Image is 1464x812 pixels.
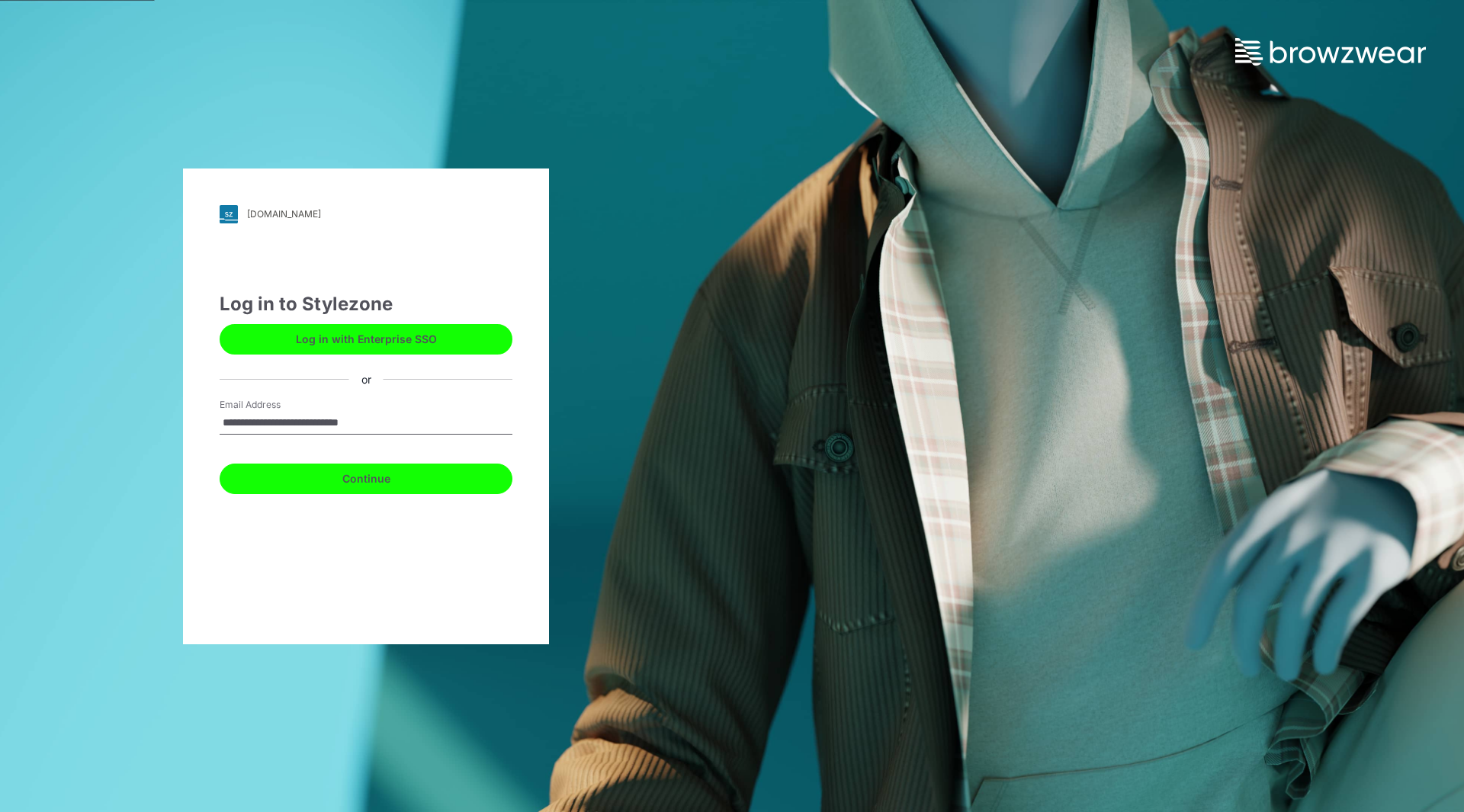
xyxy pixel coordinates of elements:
img: browzwear-logo.73288ffb.svg [1235,38,1426,66]
label: Email Address [220,398,326,412]
img: svg+xml;base64,PHN2ZyB3aWR0aD0iMjgiIGhlaWdodD0iMjgiIHZpZXdCb3g9IjAgMCAyOCAyOCIgZmlsbD0ibm9uZSIgeG... [220,205,238,223]
button: Log in with Enterprise SSO [220,324,512,355]
button: Continue [220,464,512,494]
div: or [349,371,384,387]
div: Log in to Stylezone [220,290,512,318]
div: [DOMAIN_NAME] [247,208,321,220]
a: [DOMAIN_NAME] [220,205,512,223]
